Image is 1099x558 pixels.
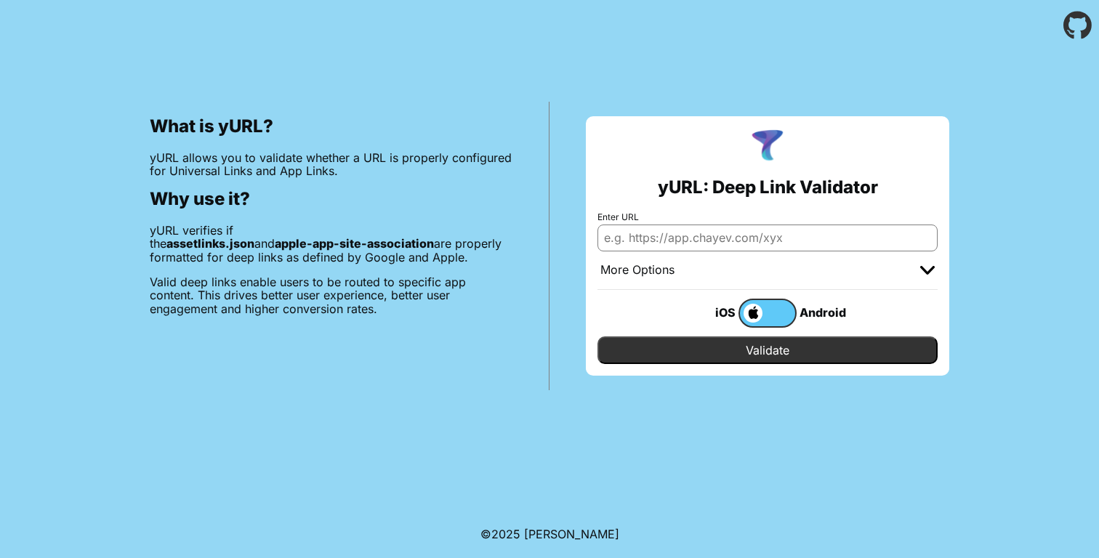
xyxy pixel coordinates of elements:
[150,151,512,178] p: yURL allows you to validate whether a URL is properly configured for Universal Links and App Links.
[597,212,938,222] label: Enter URL
[797,303,855,322] div: Android
[480,510,619,558] footer: ©
[749,128,786,166] img: yURL Logo
[150,224,512,264] p: yURL verifies if the and are properly formatted for deep links as defined by Google and Apple.
[597,336,938,364] input: Validate
[680,303,738,322] div: iOS
[275,236,434,251] b: apple-app-site-association
[166,236,254,251] b: assetlinks.json
[491,527,520,541] span: 2025
[150,116,512,137] h2: What is yURL?
[920,266,935,275] img: chevron
[597,225,938,251] input: e.g. https://app.chayev.com/xyx
[150,275,512,315] p: Valid deep links enable users to be routed to specific app content. This drives better user exper...
[600,263,675,278] div: More Options
[150,189,512,209] h2: Why use it?
[524,527,619,541] a: Michael Ibragimchayev's Personal Site
[658,177,878,198] h2: yURL: Deep Link Validator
